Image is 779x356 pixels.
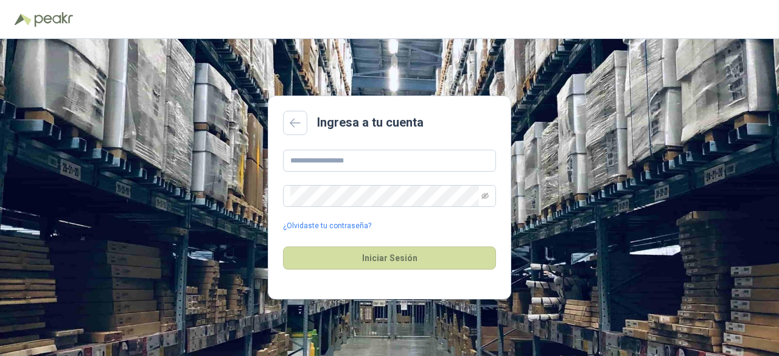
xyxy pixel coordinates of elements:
[283,246,496,270] button: Iniciar Sesión
[15,13,32,26] img: Logo
[317,113,424,132] h2: Ingresa a tu cuenta
[34,12,73,27] img: Peakr
[283,220,371,232] a: ¿Olvidaste tu contraseña?
[481,192,489,200] span: eye-invisible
